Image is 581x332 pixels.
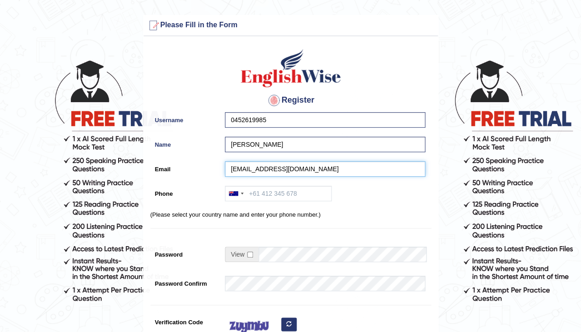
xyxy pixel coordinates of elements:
h3: Please Fill in the Form [146,18,436,33]
label: Verification Code [150,314,221,327]
input: +61 412 345 678 [225,186,332,201]
label: Name [150,137,221,149]
h4: Register [150,93,431,108]
label: Password Confirm [150,276,221,288]
input: Show/Hide Password [247,252,253,258]
label: Phone [150,186,221,198]
label: Username [150,112,221,124]
img: Logo of English Wise create a new account for intelligent practice with AI [239,48,343,89]
label: Password [150,247,221,259]
label: Email [150,161,221,173]
div: Australia: +61 [225,186,246,201]
p: (Please select your country name and enter your phone number.) [150,210,431,219]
